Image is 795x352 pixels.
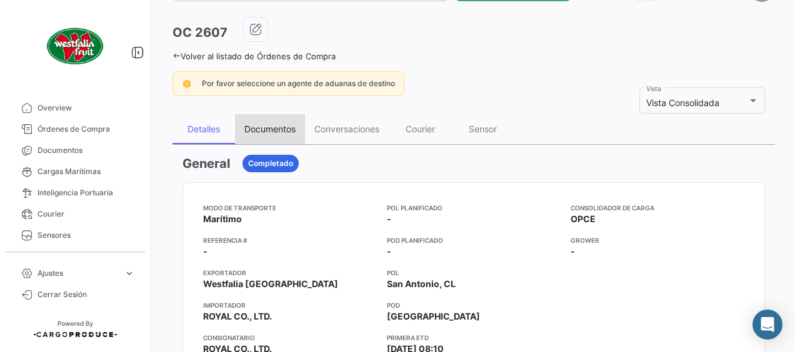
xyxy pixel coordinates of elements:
[203,333,377,343] app-card-info-title: Consignatario
[469,124,497,134] div: Sensor
[37,208,135,220] span: Courier
[203,300,377,310] app-card-info-title: Importador
[387,300,561,310] app-card-info-title: POD
[203,235,377,245] app-card-info-title: Referencia #
[203,268,377,278] app-card-info-title: Exportador
[10,119,140,140] a: Órdenes de Compra
[752,310,782,340] div: Abrir Intercom Messenger
[172,24,227,41] h3: OC 2607
[37,145,135,156] span: Documentos
[124,268,135,279] span: expand_more
[10,97,140,119] a: Overview
[10,161,140,182] a: Cargas Marítimas
[10,182,140,203] a: Inteligencia Portuaria
[387,310,480,323] span: [GEOGRAPHIC_DATA]
[37,289,135,300] span: Cerrar Sesión
[203,310,272,323] span: ROYAL CO., LTD.
[187,124,220,134] div: Detalles
[387,333,561,343] app-card-info-title: Primera ETD
[10,225,140,246] a: Sensores
[203,245,207,258] span: -
[37,124,135,135] span: Órdenes de Compra
[387,278,456,290] span: San Antonio, CL
[248,158,293,169] span: Completado
[44,15,106,77] img: client-50.png
[182,155,230,172] h3: General
[10,140,140,161] a: Documentos
[37,268,119,279] span: Ajustes
[314,124,379,134] div: Conversaciones
[646,97,719,108] span: Vista Consolidada
[571,245,575,258] span: -
[203,203,377,213] app-card-info-title: Modo de Transporte
[387,203,561,213] app-card-info-title: POL Planificado
[571,213,596,225] span: OPCE
[202,79,395,88] span: Por favor seleccione un agente de aduanas de destino
[387,235,561,245] app-card-info-title: POD Planificado
[172,51,336,61] a: Volver al listado de Órdenes de Compra
[37,166,135,177] span: Cargas Marítimas
[244,124,296,134] div: Documentos
[387,245,391,258] span: -
[203,278,338,290] span: Westfalia [GEOGRAPHIC_DATA]
[37,230,135,241] span: Sensores
[387,213,391,225] span: -
[203,213,242,225] span: Marítimo
[10,203,140,225] a: Courier
[37,187,135,198] span: Inteligencia Portuaria
[571,235,744,245] app-card-info-title: Grower
[406,124,435,134] div: Courier
[387,268,561,278] app-card-info-title: POL
[571,203,744,213] app-card-info-title: Consolidador de Carga
[37,102,135,114] span: Overview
